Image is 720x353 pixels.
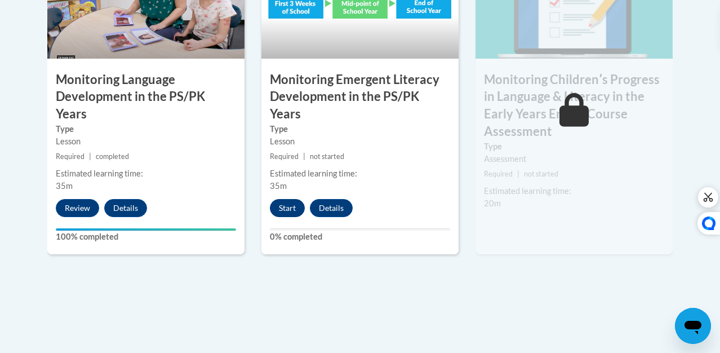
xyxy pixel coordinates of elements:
[89,152,91,161] span: |
[484,170,513,178] span: Required
[56,167,236,180] div: Estimated learning time:
[484,185,664,197] div: Estimated learning time:
[56,152,85,161] span: Required
[310,199,353,217] button: Details
[47,71,245,123] h3: Monitoring Language Development in the PS/PK Years
[524,170,558,178] span: not started
[475,71,673,140] h3: Monitoring Childrenʹs Progress in Language & Literacy in the Early Years End of Course Assessment
[675,308,711,344] iframe: Button to launch messaging window
[270,231,450,243] label: 0% completed
[56,135,236,148] div: Lesson
[270,199,305,217] button: Start
[56,181,73,191] span: 35m
[270,123,450,135] label: Type
[104,199,147,217] button: Details
[270,167,450,180] div: Estimated learning time:
[484,198,501,208] span: 20m
[484,140,664,153] label: Type
[56,123,236,135] label: Type
[96,152,129,161] span: completed
[270,135,450,148] div: Lesson
[56,199,99,217] button: Review
[270,152,299,161] span: Required
[310,152,344,161] span: not started
[484,153,664,165] div: Assessment
[261,71,459,123] h3: Monitoring Emergent Literacy Development in the PS/PK Years
[303,152,305,161] span: |
[270,181,287,191] span: 35m
[517,170,519,178] span: |
[56,228,236,231] div: Your progress
[56,231,236,243] label: 100% completed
